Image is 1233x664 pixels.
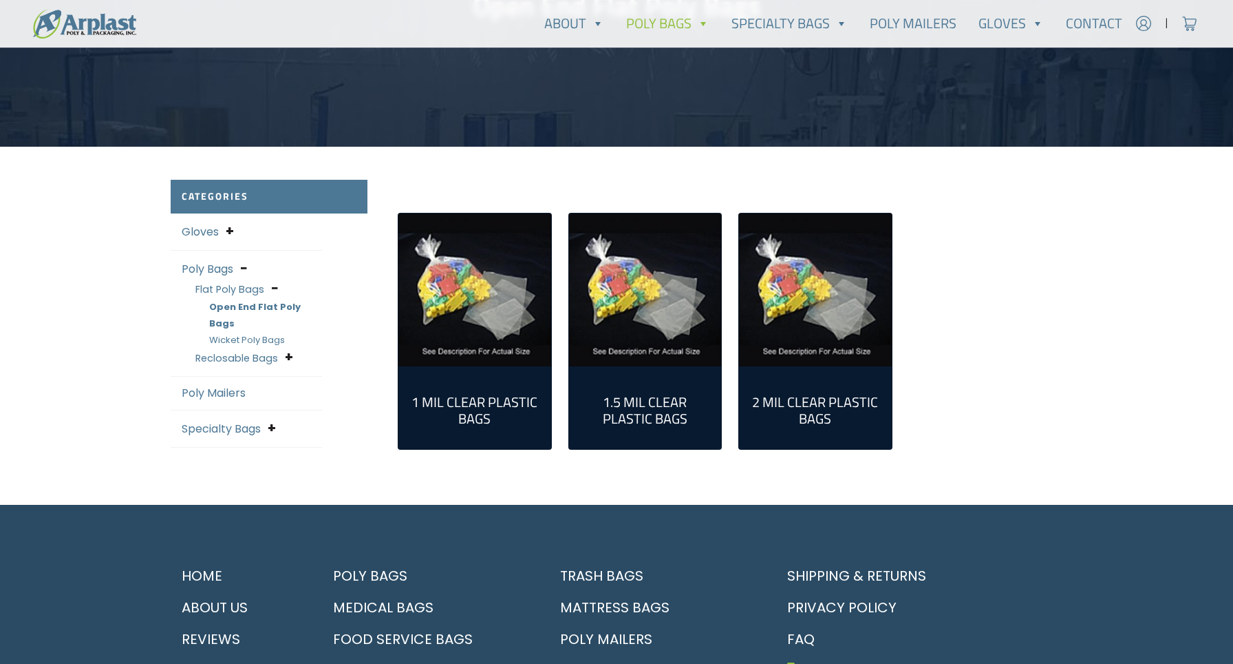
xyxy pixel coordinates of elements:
[398,214,551,366] a: Visit product category 1 Mil Clear Plastic Bags
[33,9,136,39] img: logo
[1055,10,1133,37] a: Contact
[533,10,615,37] a: About
[776,592,1062,623] a: Privacy Policy
[322,560,533,592] a: Poly Bags
[776,623,1062,655] a: FAQ
[171,560,305,592] a: Home
[967,10,1055,37] a: Gloves
[209,300,301,330] a: Open End Flat Poly Bags
[171,180,367,214] h2: Categories
[615,10,720,37] a: Poly Bags
[182,421,261,437] a: Specialty Bags
[1165,15,1168,32] span: |
[182,224,219,240] a: Gloves
[322,592,533,623] a: Medical Bags
[720,10,859,37] a: Specialty Bags
[322,623,533,655] a: Food Service Bags
[859,10,967,37] a: Poly Mailers
[739,214,892,366] img: 2 Mil Clear Plastic Bags
[171,623,305,655] a: Reviews
[580,377,711,438] a: Visit product category 1.5 Mil Clear Plastic Bags
[569,214,722,366] a: Visit product category 1.5 Mil Clear Plastic Bags
[549,592,760,623] a: Mattress Bags
[549,623,760,655] a: Poly Mailers
[182,385,246,401] a: Poly Mailers
[580,394,711,427] h2: 1.5 Mil Clear Plastic Bags
[171,592,305,623] a: About Us
[182,261,233,277] a: Poly Bags
[195,351,278,365] a: Reclosable Bags
[195,282,264,296] a: Flat Poly Bags
[750,394,881,427] h2: 2 Mil Clear Plastic Bags
[569,214,722,366] img: 1.5 Mil Clear Plastic Bags
[409,377,540,438] a: Visit product category 1 Mil Clear Plastic Bags
[776,560,1062,592] a: Shipping & Returns
[750,377,881,438] a: Visit product category 2 Mil Clear Plastic Bags
[209,333,285,346] a: Wicket Poly Bags
[549,560,760,592] a: Trash Bags
[409,394,540,427] h2: 1 Mil Clear Plastic Bags
[739,214,892,366] a: Visit product category 2 Mil Clear Plastic Bags
[398,214,551,366] img: 1 Mil Clear Plastic Bags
